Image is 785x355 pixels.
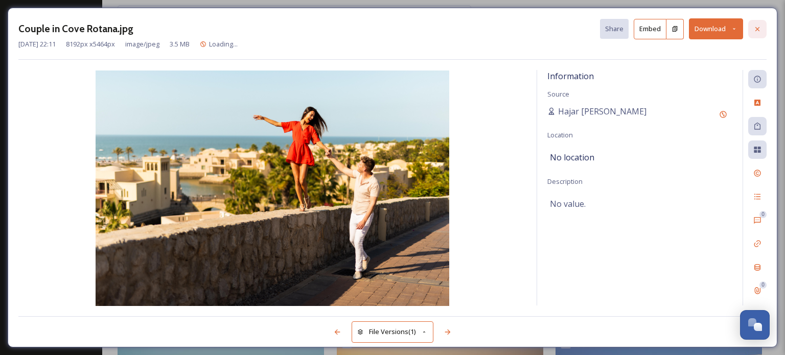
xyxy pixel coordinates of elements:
[600,19,629,39] button: Share
[759,211,767,218] div: 0
[125,39,159,49] span: image/jpeg
[352,321,433,342] button: File Versions(1)
[558,105,647,117] span: Hajar [PERSON_NAME]
[66,39,115,49] span: 8192 px x 5464 px
[547,177,583,186] span: Description
[759,281,767,289] div: 0
[170,39,190,49] span: 3.5 MB
[689,18,743,39] button: Download
[634,19,666,39] button: Embed
[18,39,56,49] span: [DATE] 22:11
[547,70,594,82] span: Information
[547,130,573,139] span: Location
[209,39,238,49] span: Loading...
[18,70,526,306] img: EB1A227D-FB8E-4E3D-97AD6D5416BC4007.jpg
[550,198,586,210] span: No value.
[550,151,594,163] span: No location
[18,21,133,36] h3: Couple in Cove Rotana.jpg
[547,89,569,99] span: Source
[740,310,770,340] button: Open Chat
